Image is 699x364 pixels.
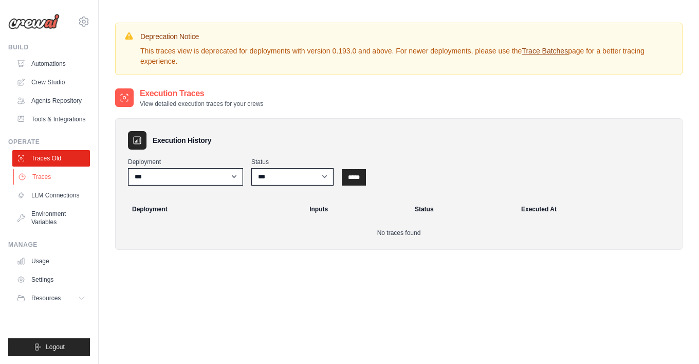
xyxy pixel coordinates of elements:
[153,135,211,145] h3: Execution History
[12,111,90,128] a: Tools & Integrations
[8,138,90,146] div: Operate
[522,47,568,55] a: Trace Batches
[140,31,674,42] h3: Deprecation Notice
[140,100,264,108] p: View detailed execution traces for your crews
[8,338,90,356] button: Logout
[251,158,334,166] label: Status
[12,93,90,109] a: Agents Repository
[140,46,674,66] p: This traces view is deprecated for deployments with version 0.193.0 and above. For newer deployme...
[13,169,91,185] a: Traces
[12,150,90,167] a: Traces Old
[140,87,264,100] h2: Execution Traces
[12,271,90,288] a: Settings
[128,229,670,237] p: No traces found
[31,294,61,302] span: Resources
[12,253,90,269] a: Usage
[12,56,90,72] a: Automations
[303,198,409,221] th: Inputs
[12,74,90,90] a: Crew Studio
[12,206,90,230] a: Environment Variables
[12,187,90,204] a: LLM Connections
[8,241,90,249] div: Manage
[515,198,678,221] th: Executed At
[12,290,90,306] button: Resources
[128,158,243,166] label: Deployment
[8,14,60,29] img: Logo
[8,43,90,51] div: Build
[46,343,65,351] span: Logout
[409,198,515,221] th: Status
[120,198,303,221] th: Deployment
